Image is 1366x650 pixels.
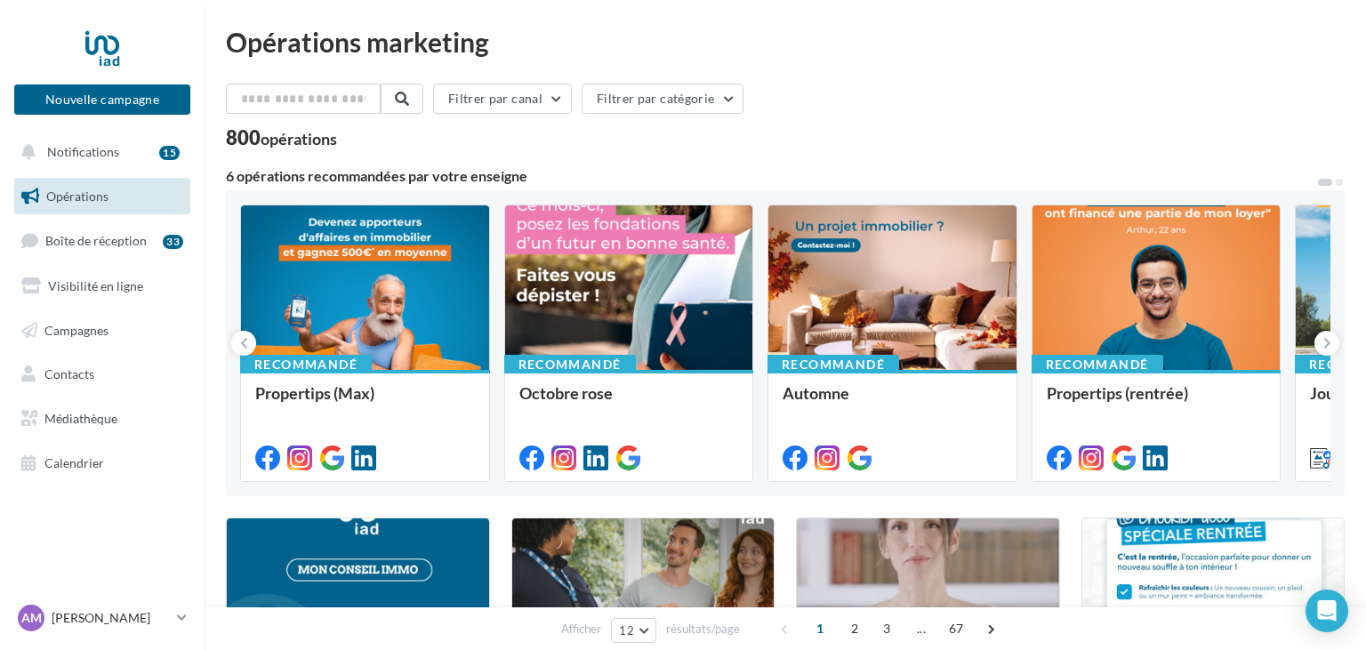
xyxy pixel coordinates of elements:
[261,131,337,147] div: opérations
[942,614,971,643] span: 67
[11,268,194,305] a: Visibilité en ligne
[433,84,572,114] button: Filtrer par canal
[163,235,183,249] div: 33
[45,233,147,248] span: Boîte de réception
[11,133,187,171] button: Notifications 15
[226,128,337,148] div: 800
[1306,590,1348,632] div: Open Intercom Messenger
[840,614,869,643] span: 2
[21,609,42,627] span: AM
[582,84,743,114] button: Filtrer par catégorie
[11,178,194,215] a: Opérations
[44,322,108,337] span: Campagnes
[666,621,740,638] span: résultats/page
[159,146,180,160] div: 15
[255,384,475,420] div: Propertips (Max)
[52,609,170,627] p: [PERSON_NAME]
[619,623,634,638] span: 12
[504,355,636,374] div: Recommandé
[561,621,601,638] span: Afficher
[14,601,190,635] a: AM [PERSON_NAME]
[872,614,901,643] span: 3
[907,614,936,643] span: ...
[48,278,143,293] span: Visibilité en ligne
[1047,384,1266,420] div: Propertips (rentrée)
[519,384,739,420] div: Octobre rose
[226,28,1345,55] div: Opérations marketing
[806,614,834,643] span: 1
[11,356,194,393] a: Contacts
[767,355,899,374] div: Recommandé
[783,384,1002,420] div: Automne
[226,169,1316,183] div: 6 opérations recommandées par votre enseigne
[240,355,372,374] div: Recommandé
[11,445,194,482] a: Calendrier
[11,221,194,260] a: Boîte de réception33
[1032,355,1163,374] div: Recommandé
[44,455,104,470] span: Calendrier
[46,189,108,204] span: Opérations
[47,144,119,159] span: Notifications
[44,411,117,426] span: Médiathèque
[611,618,656,643] button: 12
[11,400,194,437] a: Médiathèque
[14,84,190,115] button: Nouvelle campagne
[44,366,94,381] span: Contacts
[11,312,194,349] a: Campagnes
